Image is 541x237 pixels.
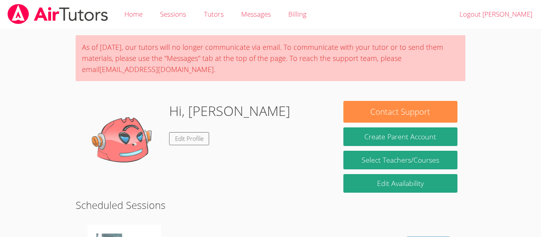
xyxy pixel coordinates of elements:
a: Edit Availability [343,174,457,193]
a: Select Teachers/Courses [343,151,457,169]
h2: Scheduled Sessions [76,197,465,212]
button: Create Parent Account [343,127,457,146]
span: Messages [241,9,271,19]
img: airtutors_banner-c4298cdbf04f3fff15de1276eac7730deb9818008684d7c2e4769d2f7ddbe033.png [7,4,109,24]
img: default.png [84,101,163,180]
a: Edit Profile [169,132,210,145]
button: Contact Support [343,101,457,123]
h1: Hi, [PERSON_NAME] [169,101,290,121]
div: As of [DATE], our tutors will no longer communicate via email. To communicate with your tutor or ... [76,35,465,81]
